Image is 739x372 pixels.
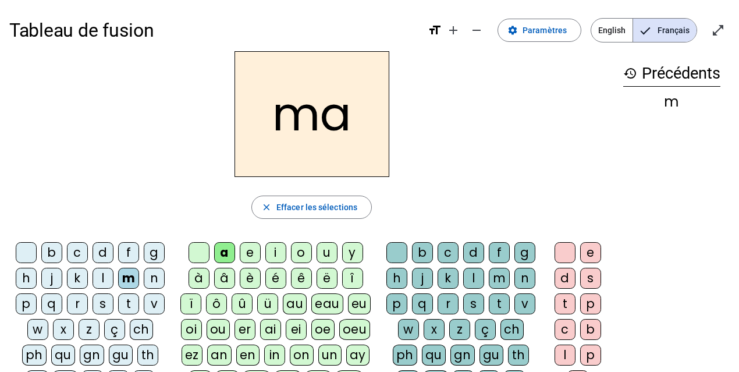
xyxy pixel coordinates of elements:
div: er [235,319,255,340]
div: k [67,268,88,289]
div: l [555,345,575,366]
div: g [514,242,535,263]
div: u [317,242,337,263]
div: à [189,268,209,289]
mat-icon: remove [470,23,484,37]
span: English [591,19,633,42]
div: l [463,268,484,289]
div: ph [393,345,417,366]
div: d [555,268,575,289]
div: z [79,319,100,340]
div: h [16,268,37,289]
div: g [144,242,165,263]
mat-icon: format_size [428,23,442,37]
div: gn [450,345,475,366]
button: Effacer les sélections [251,196,372,219]
div: an [207,345,232,366]
div: o [291,242,312,263]
div: b [41,242,62,263]
div: qu [422,345,446,366]
div: oe [311,319,335,340]
div: eau [311,293,343,314]
mat-icon: history [623,66,637,80]
div: t [555,293,575,314]
div: ei [286,319,307,340]
span: Effacer les sélections [276,200,357,214]
div: c [438,242,459,263]
div: ê [291,268,312,289]
div: b [580,319,601,340]
span: Paramètres [523,23,567,37]
div: ch [500,319,524,340]
div: ï [180,293,201,314]
div: q [41,293,62,314]
div: ç [104,319,125,340]
div: c [67,242,88,263]
mat-icon: open_in_full [711,23,725,37]
div: j [412,268,433,289]
div: s [93,293,113,314]
mat-icon: close [261,202,272,212]
div: p [386,293,407,314]
div: d [463,242,484,263]
div: p [580,293,601,314]
div: ç [475,319,496,340]
div: oi [181,319,202,340]
div: p [16,293,37,314]
div: t [489,293,510,314]
div: î [342,268,363,289]
div: r [67,293,88,314]
div: ë [317,268,337,289]
div: p [580,345,601,366]
div: m [489,268,510,289]
div: w [398,319,419,340]
h2: ma [235,51,389,177]
div: gn [80,345,104,366]
div: û [232,293,253,314]
div: w [27,319,48,340]
div: en [236,345,260,366]
div: v [144,293,165,314]
button: Diminuer la taille de la police [465,19,488,42]
div: l [93,268,113,289]
div: n [144,268,165,289]
button: Entrer en plein écran [706,19,730,42]
h1: Tableau de fusion [9,12,418,49]
div: r [438,293,459,314]
div: in [264,345,285,366]
div: h [386,268,407,289]
div: qu [51,345,75,366]
div: x [424,319,445,340]
span: Français [633,19,697,42]
div: z [449,319,470,340]
div: ou [207,319,230,340]
mat-icon: add [446,23,460,37]
div: n [514,268,535,289]
div: c [555,319,575,340]
div: k [438,268,459,289]
div: ph [22,345,47,366]
div: i [265,242,286,263]
div: e [240,242,261,263]
div: b [412,242,433,263]
div: s [580,268,601,289]
div: ô [206,293,227,314]
div: gu [109,345,133,366]
div: th [508,345,529,366]
div: au [283,293,307,314]
div: ay [346,345,370,366]
div: un [318,345,342,366]
div: th [137,345,158,366]
mat-button-toggle-group: Language selection [591,18,697,42]
div: t [118,293,139,314]
div: é [265,268,286,289]
div: ai [260,319,281,340]
div: e [580,242,601,263]
div: m [118,268,139,289]
div: x [53,319,74,340]
div: s [463,293,484,314]
div: oeu [339,319,371,340]
div: m [623,95,720,109]
div: ü [257,293,278,314]
div: eu [348,293,371,314]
